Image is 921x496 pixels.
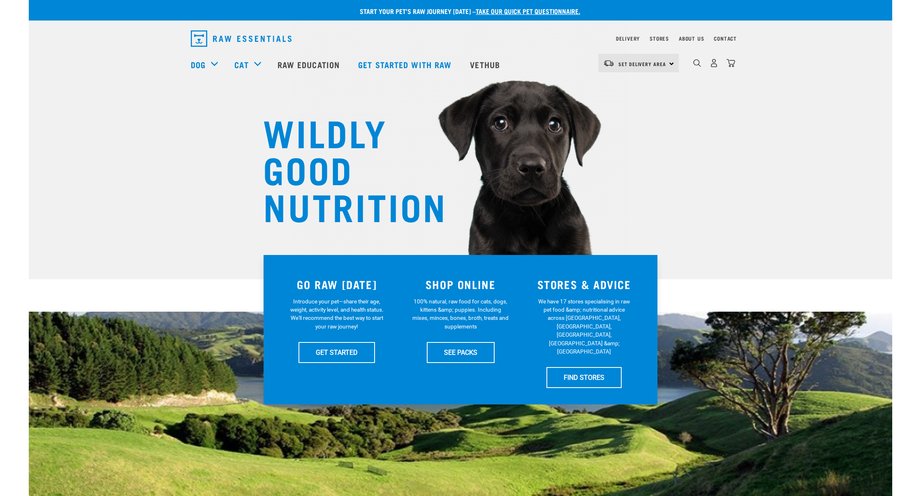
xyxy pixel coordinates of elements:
img: user.png [710,59,718,67]
a: Delivery [616,37,640,40]
p: Start your pet’s raw journey [DATE] – [35,6,898,16]
h1: WILDLY GOOD NUTRITION [263,113,428,224]
a: GET STARTED [299,342,375,363]
p: Introduce your pet—share their age, weight, activity level, and health status. We'll recommend th... [289,297,385,331]
nav: dropdown navigation [29,48,892,81]
a: About Us [679,37,704,40]
a: Raw Education [269,48,350,81]
a: FIND STORES [546,367,622,388]
a: Stores [650,37,669,40]
a: Contact [714,37,737,40]
nav: dropdown navigation [184,27,737,50]
h3: STORES & ADVICE [527,278,641,291]
p: 100% natural, raw food for cats, dogs, kittens &amp; puppies. Including mixes, minces, bones, bro... [412,297,509,331]
a: Vethub [462,48,510,81]
span: Set Delivery Area [618,62,666,65]
h3: SHOP ONLINE [404,278,518,291]
img: home-icon@2x.png [727,59,735,67]
img: home-icon-1@2x.png [693,59,701,67]
a: Cat [234,58,248,71]
a: SEE PACKS [427,342,495,363]
img: Raw Essentials Logo [191,30,292,47]
img: van-moving.png [603,60,614,67]
a: Dog [191,58,206,71]
a: take our quick pet questionnaire. [476,9,580,13]
p: We have 17 stores specialising in raw pet food &amp; nutritional advice across [GEOGRAPHIC_DATA],... [536,297,632,356]
a: Get started with Raw [350,48,462,81]
h3: GO RAW [DATE] [280,278,394,291]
